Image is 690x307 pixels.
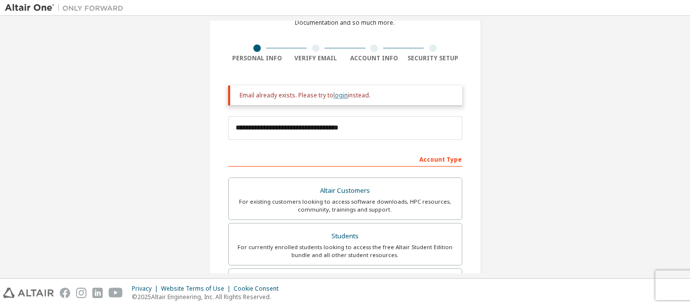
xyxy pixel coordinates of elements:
[60,288,70,298] img: facebook.svg
[76,288,86,298] img: instagram.svg
[92,288,103,298] img: linkedin.svg
[240,91,454,99] div: Email already exists. Please try to instead.
[334,91,348,99] a: login
[404,54,462,62] div: Security Setup
[109,288,123,298] img: youtube.svg
[3,288,54,298] img: altair_logo.svg
[132,293,284,301] p: © 2025 Altair Engineering, Inc. All Rights Reserved.
[235,198,456,214] div: For existing customers looking to access software downloads, HPC resources, community, trainings ...
[132,285,161,293] div: Privacy
[234,285,284,293] div: Cookie Consent
[5,3,128,13] img: Altair One
[345,54,404,62] div: Account Info
[235,229,456,243] div: Students
[228,54,287,62] div: Personal Info
[286,54,345,62] div: Verify Email
[228,151,462,167] div: Account Type
[235,184,456,198] div: Altair Customers
[235,243,456,259] div: For currently enrolled students looking to access the free Altair Student Edition bundle and all ...
[161,285,234,293] div: Website Terms of Use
